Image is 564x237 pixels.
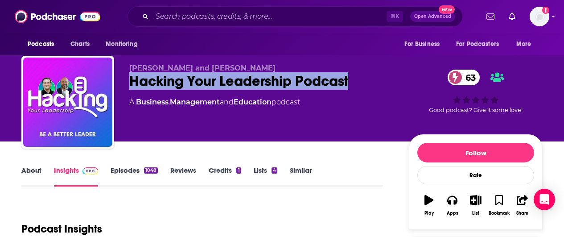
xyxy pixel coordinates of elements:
[387,11,403,22] span: ⌘ K
[21,166,41,187] a: About
[530,7,549,26] span: Logged in as KTMSseat4
[170,166,196,187] a: Reviews
[472,211,479,216] div: List
[439,5,455,14] span: New
[15,8,100,25] img: Podchaser - Follow, Share and Rate Podcasts
[417,166,534,184] div: Rate
[409,64,543,119] div: 63Good podcast? Give it some love!
[447,211,458,216] div: Apps
[417,189,440,221] button: Play
[236,167,241,174] div: 1
[152,9,387,24] input: Search podcasts, credits, & more...
[457,70,480,85] span: 63
[28,38,54,50] span: Podcasts
[440,189,464,221] button: Apps
[424,211,434,216] div: Play
[21,36,66,53] button: open menu
[516,38,531,50] span: More
[129,97,300,108] div: A podcast
[417,143,534,162] button: Follow
[489,211,510,216] div: Bookmark
[128,6,463,27] div: Search podcasts, credits, & more...
[23,58,112,147] img: Hacking Your Leadership Podcast
[483,9,498,24] a: Show notifications dropdown
[448,70,480,85] a: 63
[65,36,95,53] a: Charts
[290,166,312,187] a: Similar
[54,166,98,187] a: InsightsPodchaser Pro
[169,98,170,106] span: ,
[511,189,534,221] button: Share
[144,167,158,174] div: 1048
[414,14,451,19] span: Open Advanced
[516,211,528,216] div: Share
[534,189,555,210] div: Open Intercom Messenger
[456,38,499,50] span: For Podcasters
[82,167,98,175] img: Podchaser Pro
[209,166,241,187] a: Credits1
[464,189,487,221] button: List
[234,98,272,106] a: Education
[170,98,220,106] a: Management
[129,64,276,72] span: [PERSON_NAME] and [PERSON_NAME]
[111,166,158,187] a: Episodes1048
[398,36,451,53] button: open menu
[272,167,277,174] div: 4
[254,166,277,187] a: Lists4
[542,7,549,14] svg: Add a profile image
[220,98,234,106] span: and
[99,36,149,53] button: open menu
[450,36,512,53] button: open menu
[530,7,549,26] img: User Profile
[530,7,549,26] button: Show profile menu
[410,11,455,22] button: Open AdvancedNew
[106,38,137,50] span: Monitoring
[70,38,90,50] span: Charts
[136,98,169,106] a: Business
[429,107,523,113] span: Good podcast? Give it some love!
[487,189,510,221] button: Bookmark
[505,9,519,24] a: Show notifications dropdown
[510,36,543,53] button: open menu
[21,222,102,236] h1: Podcast Insights
[404,38,440,50] span: For Business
